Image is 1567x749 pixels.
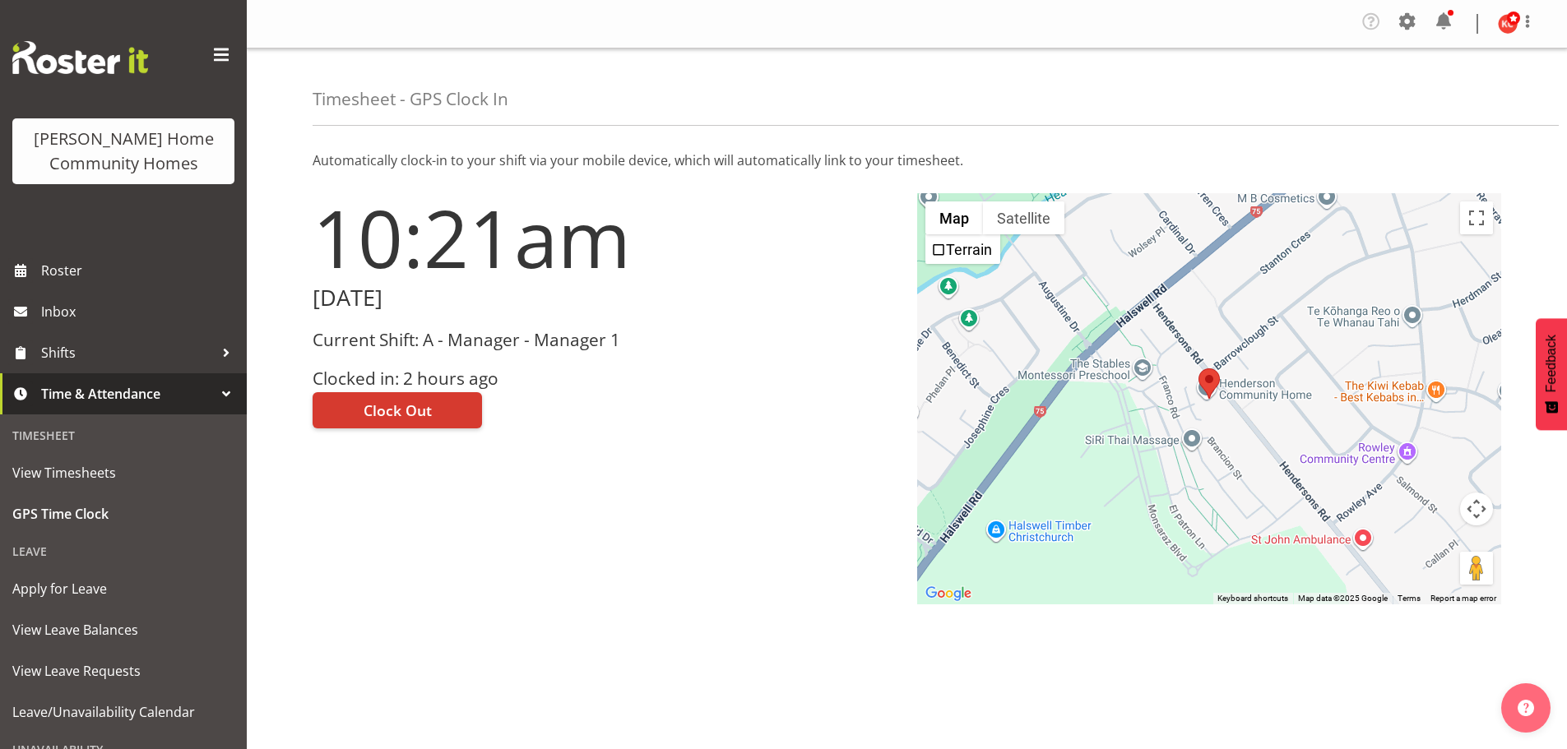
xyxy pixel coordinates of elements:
button: Keyboard shortcuts [1217,593,1288,604]
button: Drag Pegman onto the map to open Street View [1460,552,1493,585]
img: Google [921,583,976,604]
span: GPS Time Clock [12,502,234,526]
a: View Leave Requests [4,650,243,691]
div: Timesheet [4,418,243,452]
a: Leave/Unavailability Calendar [4,691,243,733]
span: View Leave Balances [12,617,234,642]
h3: Current Shift: A - Manager - Manager 1 [313,331,897,349]
span: View Timesheets [12,460,234,485]
button: Clock Out [313,392,482,428]
a: View Leave Balances [4,609,243,650]
span: Feedback [1544,335,1559,392]
div: [PERSON_NAME] Home Community Homes [29,127,218,176]
p: Automatically clock-in to your shift via your mobile device, which will automatically link to you... [313,150,1501,170]
img: help-xxl-2.png [1518,700,1534,716]
button: Toggle fullscreen view [1460,201,1493,234]
span: Apply for Leave [12,576,234,601]
img: kirsty-crossley8517.jpg [1498,14,1518,34]
span: Inbox [41,299,239,324]
li: Terrain [927,236,999,262]
div: Leave [4,534,243,568]
ul: Show street map [925,234,1000,264]
span: Clock Out [364,400,432,421]
button: Feedback - Show survey [1536,318,1567,430]
span: View Leave Requests [12,659,234,683]
h1: 10:21am [313,193,897,282]
h4: Timesheet - GPS Clock In [313,90,508,109]
a: Open this area in Google Maps (opens a new window) [921,583,976,604]
a: View Timesheets [4,452,243,493]
img: Rosterit website logo [12,41,148,74]
a: Report a map error [1430,594,1496,603]
span: Time & Attendance [41,381,214,406]
span: Map data ©2025 Google [1298,594,1388,603]
a: GPS Time Clock [4,493,243,534]
span: Roster [41,258,239,283]
button: Show street map [925,201,983,234]
span: Shifts [41,340,214,365]
h2: [DATE] [313,285,897,311]
button: Map camera controls [1460,492,1493,525]
a: Apply for Leave [4,568,243,609]
label: Terrain [946,241,992,258]
h3: Clocked in: 2 hours ago [313,369,897,388]
button: Show satellite imagery [983,201,1064,234]
a: Terms (opens in new tab) [1398,594,1421,603]
span: Leave/Unavailability Calendar [12,700,234,724]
